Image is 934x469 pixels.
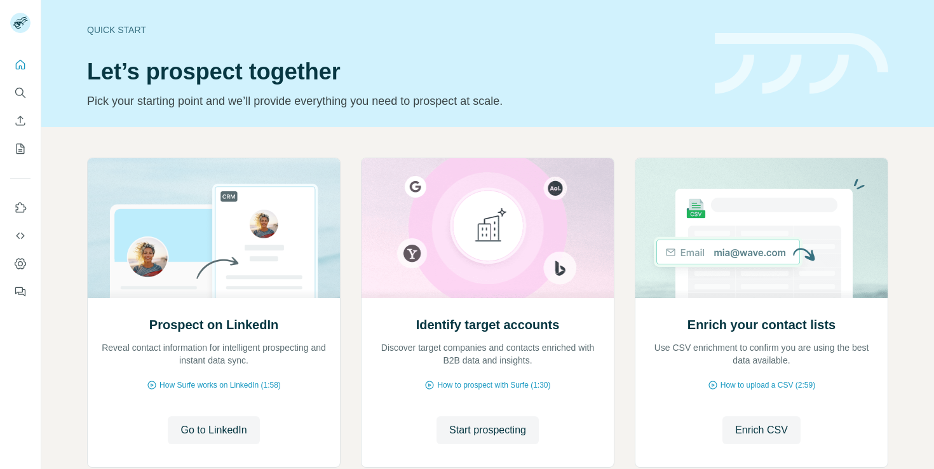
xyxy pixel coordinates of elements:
p: Discover target companies and contacts enriched with B2B data and insights. [374,341,601,367]
p: Reveal contact information for intelligent prospecting and instant data sync. [100,341,327,367]
button: Start prospecting [437,416,539,444]
span: How Surfe works on LinkedIn (1:58) [159,379,281,391]
p: Use CSV enrichment to confirm you are using the best data available. [648,341,875,367]
button: Enrich CSV [10,109,30,132]
span: How to prospect with Surfe (1:30) [437,379,550,391]
span: Start prospecting [449,423,526,438]
button: Go to LinkedIn [168,416,259,444]
button: Feedback [10,280,30,303]
h2: Prospect on LinkedIn [149,316,278,334]
p: Pick your starting point and we’ll provide everything you need to prospect at scale. [87,92,700,110]
button: Use Surfe on LinkedIn [10,196,30,219]
h2: Identify target accounts [416,316,560,334]
h1: Let’s prospect together [87,59,700,85]
div: Quick start [87,24,700,36]
h2: Enrich your contact lists [687,316,836,334]
button: Quick start [10,53,30,76]
span: Enrich CSV [735,423,788,438]
img: Enrich your contact lists [635,158,888,298]
button: My lists [10,137,30,160]
span: How to upload a CSV (2:59) [721,379,815,391]
img: Prospect on LinkedIn [87,158,341,298]
img: banner [715,33,888,95]
button: Enrich CSV [722,416,801,444]
button: Dashboard [10,252,30,275]
button: Use Surfe API [10,224,30,247]
button: Search [10,81,30,104]
img: Identify target accounts [361,158,614,298]
span: Go to LinkedIn [180,423,247,438]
